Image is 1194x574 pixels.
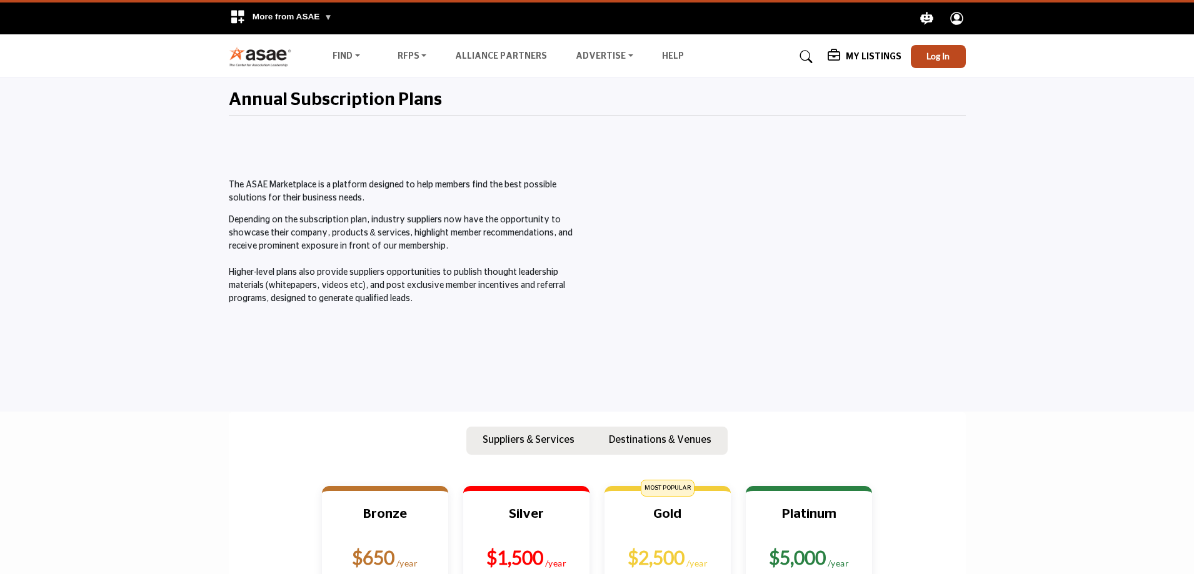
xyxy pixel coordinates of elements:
[567,48,642,66] a: Advertise
[483,432,574,447] p: Suppliers & Services
[761,506,857,537] h3: Platinum
[389,48,436,66] a: RFPs
[396,558,418,568] sub: /year
[466,427,591,455] button: Suppliers & Services
[620,506,716,537] h3: Gold
[828,49,901,64] div: My Listings
[229,179,591,205] p: The ASAE Marketplace is a platform designed to help members find the best possible solutions for ...
[229,46,298,67] img: Site Logo
[337,506,433,537] h3: Bronze
[478,506,574,537] h3: Silver
[352,546,394,568] b: $650
[788,47,821,67] a: Search
[253,12,333,21] span: More from ASAE
[926,51,950,61] span: Log In
[911,45,966,68] button: Log In
[628,546,685,568] b: $2,500
[324,48,369,66] a: Find
[229,214,591,305] p: Depending on the subscription plan, industry suppliers now have the opportunity to showcase their...
[593,427,728,455] button: Destinations & Venues
[641,480,695,497] span: MOST POPULAR
[222,2,340,34] div: More from ASAE
[662,52,684,61] a: Help
[545,558,567,568] sub: /year
[769,546,826,568] b: $5,000
[229,90,442,111] h2: Annual Subscription Plans
[604,179,966,382] iframe: Master the ASAE Marketplace and Start by Claiming Your Listing
[609,432,711,447] p: Destinations & Venues
[828,558,850,568] sub: /year
[486,546,543,568] b: $1,500
[846,51,901,62] h5: My Listings
[455,52,547,61] a: Alliance Partners
[686,558,708,568] sub: /year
